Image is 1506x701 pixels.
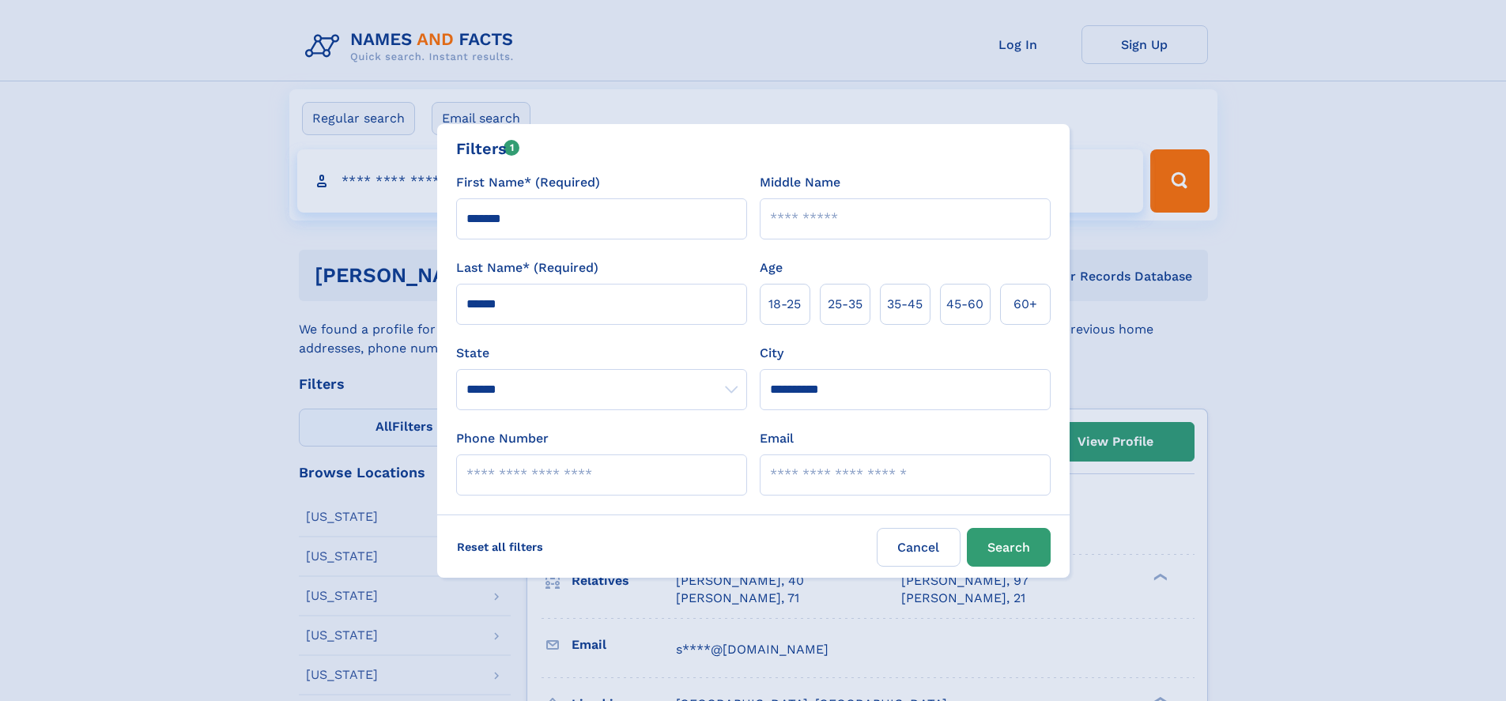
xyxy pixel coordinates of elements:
[760,429,794,448] label: Email
[828,295,862,314] span: 25‑35
[456,344,747,363] label: State
[456,429,549,448] label: Phone Number
[887,295,923,314] span: 35‑45
[456,258,598,277] label: Last Name* (Required)
[760,258,783,277] label: Age
[967,528,1051,567] button: Search
[760,344,783,363] label: City
[760,173,840,192] label: Middle Name
[456,173,600,192] label: First Name* (Required)
[877,528,961,567] label: Cancel
[946,295,983,314] span: 45‑60
[1013,295,1037,314] span: 60+
[456,137,520,160] div: Filters
[768,295,801,314] span: 18‑25
[447,528,553,566] label: Reset all filters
